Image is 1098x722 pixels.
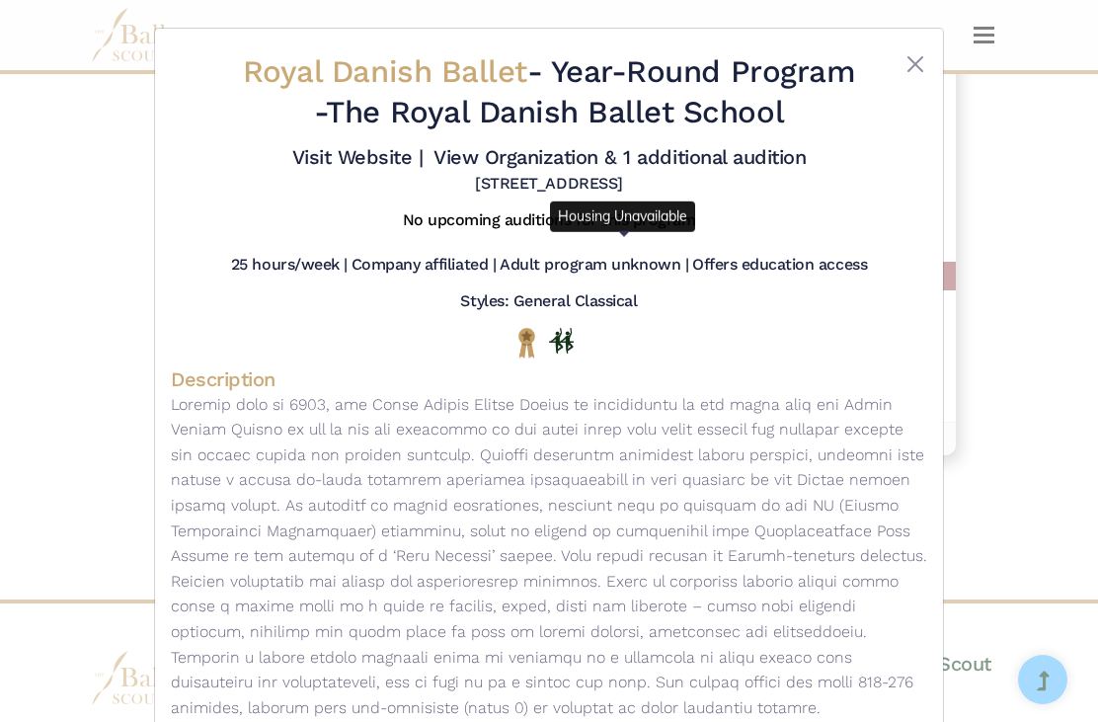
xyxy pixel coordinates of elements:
[243,53,527,90] span: Royal Danish Ballet
[231,255,348,276] h5: 25 hours/week |
[549,328,574,354] img: In Person
[403,210,696,231] h5: No upcoming auditions for this program
[903,52,927,76] button: Close
[234,52,864,132] h2: - The Royal Danish Ballet School
[352,255,496,276] h5: Company affiliated |
[692,255,867,276] h5: Offers education access
[550,201,695,231] div: Housing Unavailable
[460,291,637,312] h5: Styles: General Classical
[433,145,806,169] a: View Organization & 1 additional audition
[292,145,424,169] a: Visit Website |
[171,392,927,721] p: Loremip dolo si 6903, ame Conse Adipis Elitse Doeius te incididuntu la etd magna aliq eni Admin V...
[500,255,688,276] h5: Adult program unknown |
[475,174,622,195] h5: [STREET_ADDRESS]
[171,366,927,392] h4: Description
[314,53,855,130] span: Year-Round Program -
[514,327,539,358] img: National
